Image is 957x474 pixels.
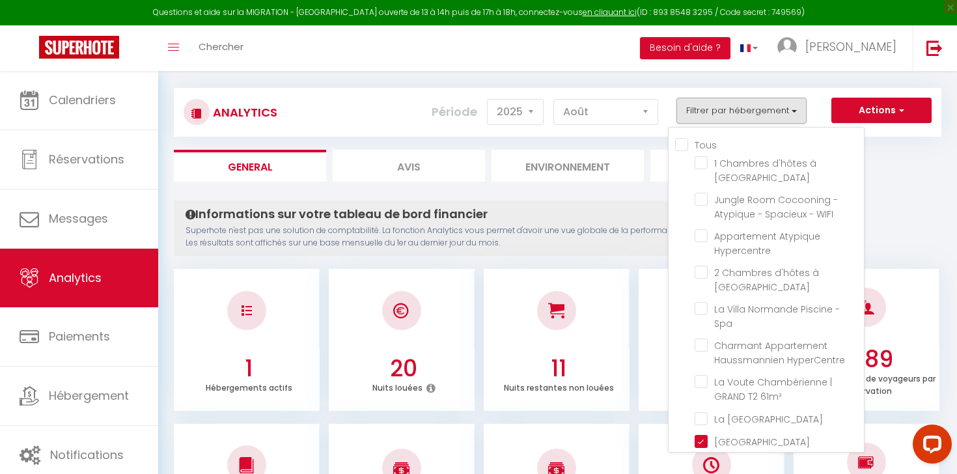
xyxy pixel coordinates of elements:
[186,225,793,249] p: Superhote n'est pas une solution de comptabilité. La fonction Analytics vous permet d'avoir une v...
[49,151,124,167] span: Réservations
[50,447,124,463] span: Notifications
[714,303,840,330] span: La Villa Normande Piscine - Spa
[492,150,644,182] li: Environnement
[583,7,637,18] a: en cliquant ici
[640,37,730,59] button: Besoin d'aide ?
[372,380,423,393] p: Nuits louées
[333,150,485,182] li: Avis
[49,92,116,108] span: Calendriers
[210,98,277,127] h3: Analytics
[831,98,932,124] button: Actions
[902,419,957,474] iframe: LiveChat chat widget
[336,355,471,382] h3: 20
[646,355,781,382] h3: 64.52 %
[714,266,819,294] span: 2 Chambres d'hôtes à [GEOGRAPHIC_DATA]
[714,376,832,403] span: La Voute Chambérienne | GRAND T2 61m²
[49,387,129,404] span: Hébergement
[189,25,253,71] a: Chercher
[714,193,838,221] span: Jungle Room Cocooning - Atypique - Spacieux - WIFI
[432,98,477,126] label: Période
[801,370,936,397] p: Nombre moyen de voyageurs par réservation
[504,380,614,393] p: Nuits restantes non louées
[186,207,793,221] h4: Informations sur votre tableau de bord financier
[206,380,292,393] p: Hébergements actifs
[174,150,326,182] li: General
[199,40,243,53] span: Chercher
[714,157,816,184] span: 1 Chambres d'hôtes à [GEOGRAPHIC_DATA]
[49,210,108,227] span: Messages
[801,346,936,373] h3: 6.89
[768,25,913,71] a: ... [PERSON_NAME]
[676,98,807,124] button: Filtrer par hébergement
[39,36,119,59] img: Super Booking
[714,339,845,367] span: Charmant Appartement Haussmannien HyperCentre
[703,457,719,473] img: NO IMAGE
[926,40,943,56] img: logout
[805,38,896,55] span: [PERSON_NAME]
[714,230,820,257] span: Appartement Atypique Hypercentre
[49,270,102,286] span: Analytics
[49,328,110,344] span: Paiements
[242,305,252,316] img: NO IMAGE
[650,150,803,182] li: Marché
[181,355,316,382] h3: 1
[491,355,626,382] h3: 11
[858,454,874,470] img: NO IMAGE
[777,37,797,57] img: ...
